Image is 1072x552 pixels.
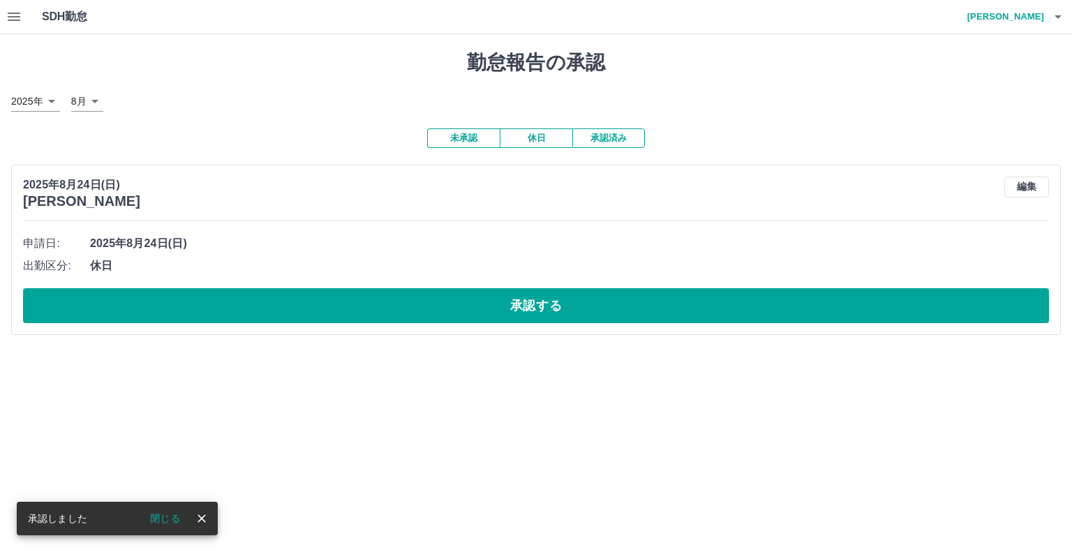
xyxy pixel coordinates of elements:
button: 未承認 [427,128,500,148]
button: 承認する [23,288,1049,323]
p: 2025年8月24日(日) [23,177,140,193]
div: 承認しました [28,506,87,531]
span: 休日 [90,258,1049,274]
button: 休日 [500,128,572,148]
div: 8月 [71,91,103,112]
h3: [PERSON_NAME] [23,193,140,209]
span: 申請日: [23,235,90,252]
button: 承認済み [572,128,645,148]
button: 閉じる [139,508,191,529]
div: 2025年 [11,91,60,112]
button: 編集 [1004,177,1049,197]
h1: 勤怠報告の承認 [11,51,1061,75]
button: close [191,508,212,529]
span: 2025年8月24日(日) [90,235,1049,252]
span: 出勤区分: [23,258,90,274]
